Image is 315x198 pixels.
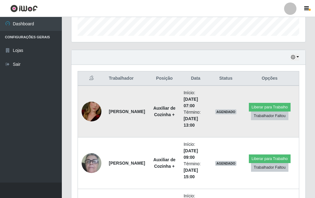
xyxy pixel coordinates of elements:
th: Posição [149,71,180,86]
li: Início: [184,90,208,109]
button: Trabalhador Faltou [251,112,288,120]
span: AGENDADO [215,109,237,114]
th: Status [211,71,241,86]
img: 1705182808004.jpeg [82,143,101,183]
button: Liberar para Trabalho [249,103,291,112]
time: [DATE] 07:00 [184,97,198,108]
th: Data [180,71,211,86]
strong: [PERSON_NAME] [109,161,145,166]
li: Início: [184,141,208,161]
button: Trabalhador Faltou [251,163,288,172]
img: 1699061464365.jpeg [82,94,101,129]
time: [DATE] 09:00 [184,148,198,160]
img: CoreUI Logo [10,5,38,12]
strong: Auxiliar de Cozinha + [153,106,176,117]
span: AGENDADO [215,161,237,166]
li: Término: [184,109,208,128]
time: [DATE] 15:00 [184,168,198,179]
button: Liberar para Trabalho [249,154,291,163]
th: Trabalhador [105,71,149,86]
strong: [PERSON_NAME] [109,109,145,114]
th: Opções [240,71,299,86]
li: Término: [184,161,208,180]
time: [DATE] 13:00 [184,116,198,128]
strong: Auxiliar de Cozinha + [153,157,176,169]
